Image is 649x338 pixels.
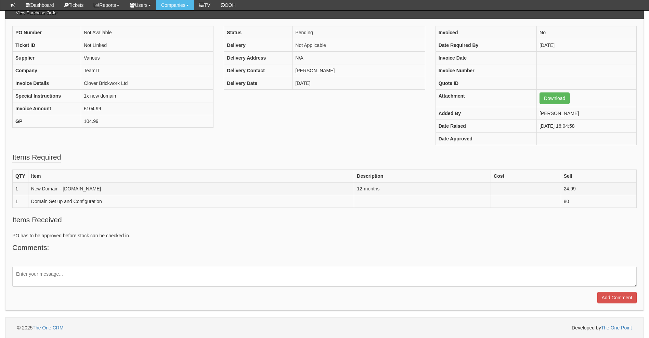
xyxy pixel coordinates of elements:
[12,215,62,225] legend: Items Received
[537,39,637,52] td: [DATE]
[28,170,354,183] th: Item
[81,64,213,77] td: TeamIT
[12,232,637,239] p: PO has to be approved before stock can be checked in.
[13,115,81,128] th: GP
[436,26,536,39] th: Invoiced
[224,26,293,39] th: Status
[436,133,536,145] th: Date Approved
[33,325,63,330] a: The One CRM
[436,107,536,120] th: Added By
[81,102,213,115] td: £104.99
[601,325,632,330] a: The One Point
[561,183,636,195] td: 24.99
[81,26,213,39] td: Not Available
[436,39,536,52] th: Date Required By
[28,183,354,195] td: New Domain - [DOMAIN_NAME]
[13,195,28,208] td: 1
[81,77,213,90] td: Clover Brickwork Ltd
[293,77,425,90] td: [DATE]
[12,152,61,163] legend: Items Required
[540,92,570,104] a: Download
[13,90,81,102] th: Special Instructions
[436,90,536,107] th: Attachment
[28,195,354,208] td: Domain Set up and Configuration
[436,77,536,90] th: Quote ID
[17,325,64,330] span: © 2025
[13,52,81,64] th: Supplier
[561,170,636,183] th: Sell
[436,64,536,77] th: Invoice Number
[436,120,536,133] th: Date Raised
[561,195,636,208] td: 80
[572,324,632,331] span: Developed by
[13,102,81,115] th: Invoice Amount
[81,115,213,128] td: 104.99
[537,26,637,39] td: No
[12,242,49,253] legend: Comments:
[224,77,293,90] th: Delivery Date
[13,170,28,183] th: QTY
[436,52,536,64] th: Invoice Date
[597,292,637,303] input: Add Comment
[354,183,491,195] td: 12-months
[13,183,28,195] td: 1
[224,52,293,64] th: Delivery Address
[293,64,425,77] td: [PERSON_NAME]
[81,39,213,52] td: Not Linked
[13,77,81,90] th: Invoice Details
[293,39,425,52] td: Not Applicable
[81,90,213,102] td: 1x new domain
[13,64,81,77] th: Company
[293,52,425,64] td: N/A
[354,170,491,183] th: Description
[537,107,637,120] td: [PERSON_NAME]
[224,64,293,77] th: Delivery Contact
[537,120,637,133] td: [DATE] 16:04:58
[12,7,61,19] h3: View Purchase Order
[491,170,561,183] th: Cost
[293,26,425,39] td: Pending
[13,26,81,39] th: PO Number
[13,39,81,52] th: Ticket ID
[224,39,293,52] th: Delivery
[81,52,213,64] td: Various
